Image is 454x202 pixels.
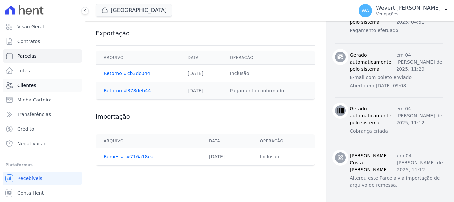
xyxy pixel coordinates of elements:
span: Transferências [17,111,51,118]
a: Retorno #cb3dc044 [104,71,150,76]
span: Recebíveis [17,175,42,182]
h3: [PERSON_NAME] Costa [PERSON_NAME] [350,152,397,173]
a: Remessa #716a18ea [104,154,154,159]
td: [DATE] [180,82,222,99]
span: Visão Geral [17,23,44,30]
span: Contratos [17,38,40,45]
button: WA Wevert [PERSON_NAME] Ver opções [353,1,454,20]
th: Arquivo [96,51,180,65]
a: Recebíveis [3,172,82,185]
p: Cobrança criada [350,128,443,135]
button: [GEOGRAPHIC_DATA] [96,4,172,17]
p: Ver opções [376,11,441,17]
p: em 04 [PERSON_NAME] de 2025, 11:12 [396,105,443,126]
a: Clientes [3,79,82,92]
h3: Gerado automaticamente pelo sistema [350,52,396,73]
th: Data [201,134,252,148]
a: Parcelas [3,49,82,63]
td: [DATE] [180,65,222,82]
span: Crédito [17,126,34,132]
span: Clientes [17,82,36,89]
span: Lotes [17,67,30,74]
p: Aberto em [DATE] 09:08 [350,82,443,89]
p: Pagamento efetuado! [350,27,443,34]
th: Operação [252,134,315,148]
th: Operação [222,51,315,65]
td: Inclusão [222,65,315,82]
td: [DATE] [201,148,252,166]
a: Negativação [3,137,82,150]
h3: Gerado automaticamente pelo sistema [350,105,396,126]
span: WA [362,8,369,13]
td: Pagamento confirmado [222,82,315,99]
span: Negativação [17,140,47,147]
p: em 04 [PERSON_NAME] de 2025, 11:12 [397,152,443,173]
span: Minha Carteira [17,97,52,103]
a: Contratos [3,35,82,48]
a: Retorno #378deb44 [104,88,151,93]
a: Minha Carteira [3,93,82,106]
a: Conta Hent [3,186,82,200]
td: Inclusão [252,148,315,166]
a: Transferências [3,108,82,121]
a: Visão Geral [3,20,82,33]
span: Parcelas [17,53,37,59]
p: em 04 [PERSON_NAME] de 2025, 11:29 [396,52,443,73]
p: E-mail com boleto enviado [350,74,443,81]
span: Conta Hent [17,190,44,196]
a: Lotes [3,64,82,77]
th: Data [180,51,222,65]
h3: Exportação [96,29,315,37]
div: Plataformas [5,161,79,169]
a: Crédito [3,122,82,136]
p: Alterou este Parcela via importação de arquivo de remessa. [350,175,443,189]
th: Arquivo [96,134,201,148]
p: Wevert [PERSON_NAME] [376,5,441,11]
h3: Importação [96,113,315,121]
